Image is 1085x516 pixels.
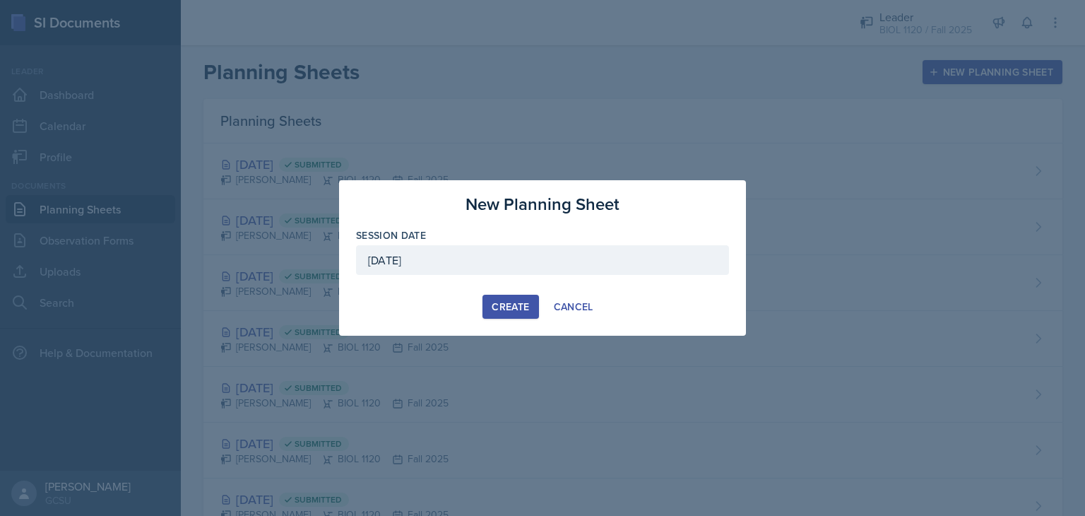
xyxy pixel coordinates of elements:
div: Cancel [554,301,593,312]
label: Session Date [356,228,426,242]
button: Cancel [545,295,603,319]
h3: New Planning Sheet [466,192,619,217]
div: Create [492,301,529,312]
button: Create [482,295,538,319]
